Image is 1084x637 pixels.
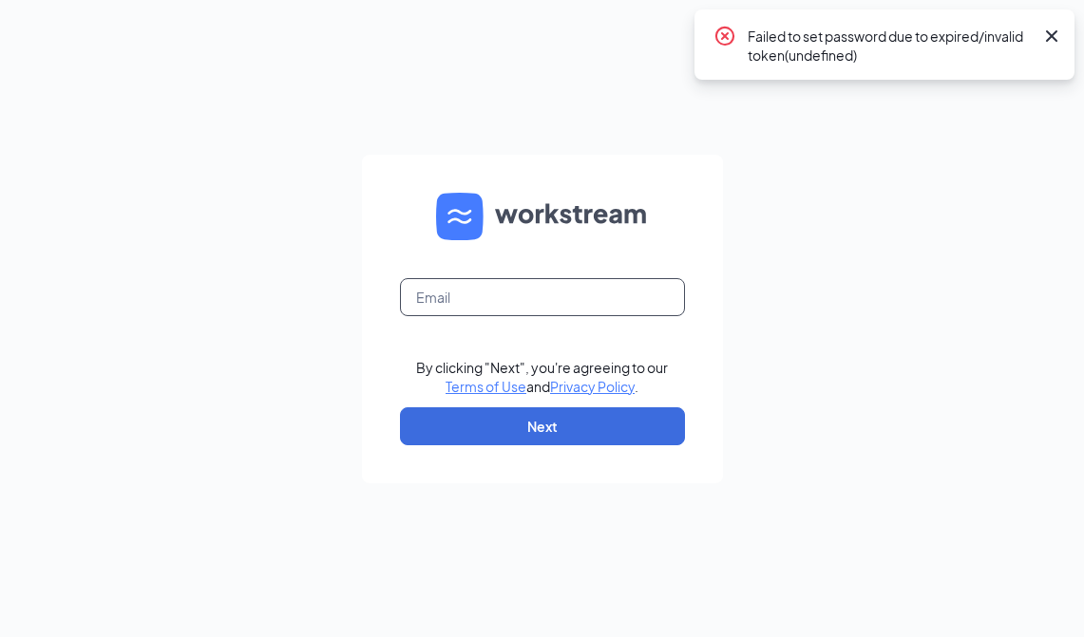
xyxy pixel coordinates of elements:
[400,407,685,445] button: Next
[400,278,685,316] input: Email
[446,378,526,395] a: Terms of Use
[713,25,736,47] svg: CrossCircle
[436,193,649,240] img: WS logo and Workstream text
[1040,25,1063,47] svg: Cross
[748,25,1033,65] div: Failed to set password due to expired/invalid token(undefined)
[550,378,635,395] a: Privacy Policy
[416,358,668,396] div: By clicking "Next", you're agreeing to our and .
